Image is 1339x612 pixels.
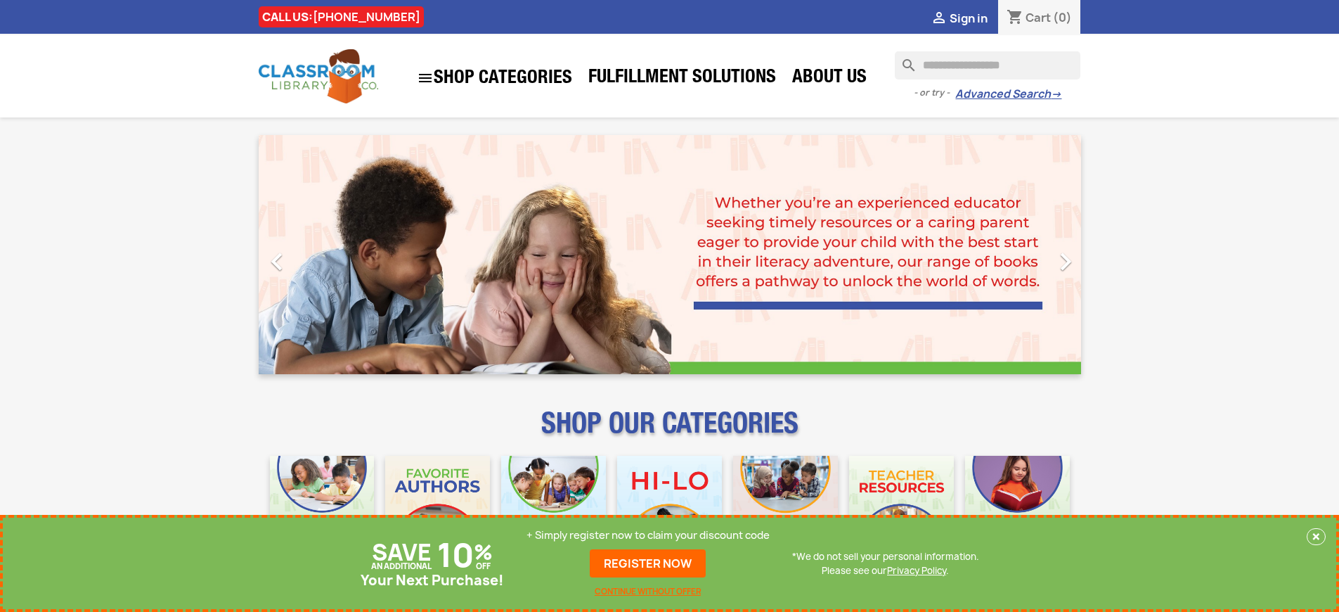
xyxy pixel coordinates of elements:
img: CLC_Favorite_Authors_Mobile.jpg [385,456,490,561]
a: [PHONE_NUMBER] [313,9,420,25]
span: - or try - [914,86,955,100]
a: Previous [259,135,382,374]
img: CLC_Dyslexia_Mobile.jpg [965,456,1070,561]
img: CLC_Phonics_And_Decodables_Mobile.jpg [501,456,606,561]
i:  [417,70,434,87]
a: Advanced Search→ [955,87,1061,101]
i: shopping_cart [1007,10,1023,27]
a: Fulfillment Solutions [581,65,783,93]
span: (0) [1053,10,1072,25]
i: search [895,51,912,68]
img: CLC_HiLo_Mobile.jpg [617,456,722,561]
img: CLC_Teacher_Resources_Mobile.jpg [849,456,954,561]
span: → [1051,87,1061,101]
img: Classroom Library Company [259,49,378,103]
a: Next [957,135,1081,374]
a: SHOP CATEGORIES [410,63,579,94]
i:  [931,11,947,27]
ul: Carousel container [259,135,1081,374]
a: About Us [785,65,874,93]
div: CALL US: [259,6,424,27]
p: SHOP OUR CATEGORIES [259,419,1081,445]
span: Cart [1026,10,1051,25]
a:  Sign in [931,11,988,26]
i:  [1048,244,1083,279]
input: Search [895,51,1080,79]
img: CLC_Fiction_Nonfiction_Mobile.jpg [733,456,838,561]
i:  [259,244,295,279]
img: CLC_Bulk_Mobile.jpg [270,456,375,561]
span: Sign in [950,11,988,26]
